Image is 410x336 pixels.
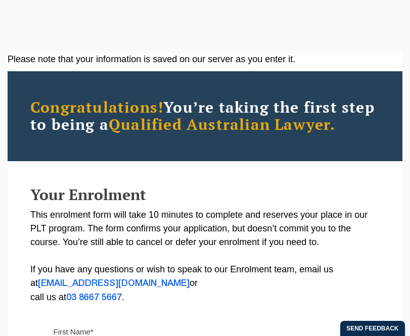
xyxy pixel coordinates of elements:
p: This enrolment form will take 10 minutes to complete and reserves your place in our PLT program. ... [30,208,380,305]
span: Qualified Australian Lawyer. [109,114,336,134]
h2: Your Enrolment [30,186,380,203]
a: 03 8667 5667 [66,294,122,302]
a: [EMAIL_ADDRESS][DOMAIN_NAME] [38,279,190,287]
span: Congratulations! [30,97,163,117]
h2: You’re taking the first step to being a [30,99,380,133]
div: Please note that your information is saved on our server as you enter it. [8,53,402,66]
